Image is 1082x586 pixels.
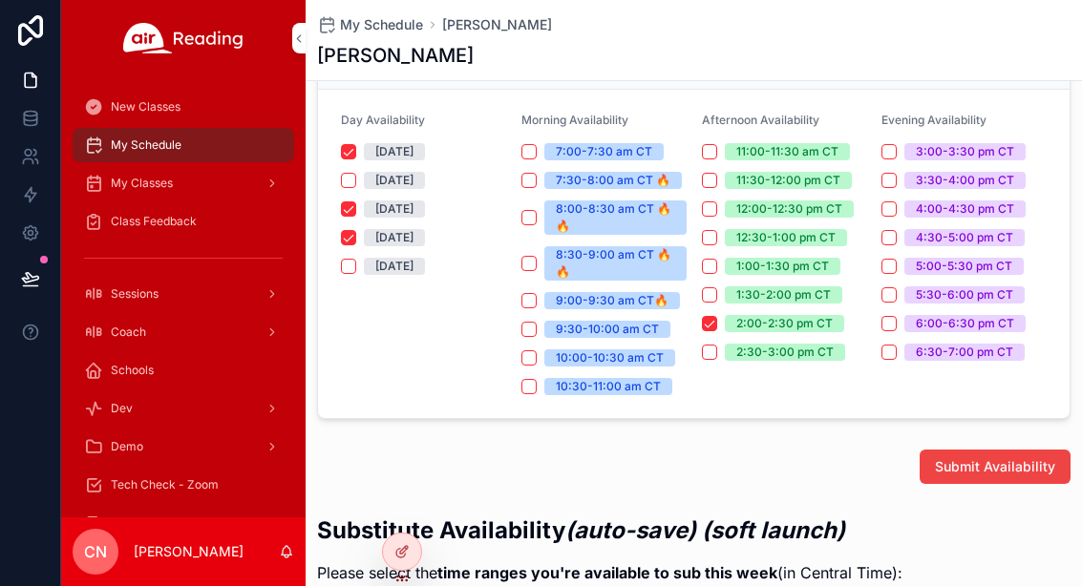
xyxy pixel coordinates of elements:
div: 11:00-11:30 am CT [736,143,838,160]
div: 2:30-3:00 pm CT [736,344,834,361]
span: Morning Availability [521,113,628,127]
span: Tech check - Google Meet [111,515,254,531]
div: 9:30-10:00 am CT [556,321,659,338]
em: (auto-save) (soft launch) [565,516,845,544]
span: Dev [111,401,133,416]
div: 3:30-4:00 pm CT [916,172,1014,189]
a: Tech Check - Zoom [73,468,294,502]
div: 8:00-8:30 am CT 🔥🔥 [556,200,675,235]
a: My Schedule [317,15,423,34]
h1: [PERSON_NAME] [317,42,474,69]
div: [DATE] [375,229,414,246]
div: [DATE] [375,172,414,189]
span: Demo [111,439,143,454]
div: 5:30-6:00 pm CT [916,286,1013,303]
span: CN [84,540,107,563]
div: 5:00-5:30 pm CT [916,258,1012,275]
span: My Schedule [111,137,181,153]
a: Class Feedback [73,204,294,239]
a: My Schedule [73,128,294,162]
div: 2:00-2:30 pm CT [736,315,833,332]
span: Evening Availability [881,113,987,127]
a: Coach [73,315,294,349]
span: My Classes [111,176,173,191]
div: 4:00-4:30 pm CT [916,200,1014,218]
span: Schools [111,363,154,378]
a: Sessions [73,277,294,311]
a: Dev [73,391,294,426]
a: My Classes [73,166,294,200]
div: 9:00-9:30 am CT🔥 [556,292,668,309]
div: 11:30-12:00 pm CT [736,172,840,189]
p: [PERSON_NAME] [134,542,244,561]
div: 10:00-10:30 am CT [556,349,664,366]
strong: time ranges you're available to sub this week [437,563,777,582]
div: [DATE] [375,258,414,275]
div: 7:30-8:00 am CT 🔥 [556,172,670,189]
a: New Classes [73,90,294,124]
div: 12:00-12:30 pm CT [736,200,842,218]
div: 6:00-6:30 pm CT [916,315,1014,332]
span: Tech Check - Zoom [111,477,219,492]
span: New Classes [111,99,180,115]
div: scrollable content [61,76,306,517]
a: [PERSON_NAME] [442,15,552,34]
div: 1:00-1:30 pm CT [736,258,829,275]
p: Please select the (in Central Time): [317,561,1071,584]
span: Day Availability [341,113,425,127]
div: [DATE] [375,200,414,218]
h2: Substitute Availability [317,514,1071,546]
a: Schools [73,353,294,387]
img: App logo [123,23,244,53]
span: Sessions [111,286,159,302]
a: Demo [73,429,294,464]
div: 1:30-2:00 pm CT [736,286,831,303]
a: Tech check - Google Meet [73,506,294,540]
div: [DATE] [375,143,414,160]
div: 4:30-5:00 pm CT [916,229,1013,246]
span: Submit Availability [935,457,1055,476]
div: 7:00-7:30 am CT [556,143,652,160]
span: My Schedule [340,15,423,34]
span: Coach [111,324,146,340]
div: 3:00-3:30 pm CT [916,143,1014,160]
div: 12:30-1:00 pm CT [736,229,836,246]
div: 6:30-7:00 pm CT [916,344,1013,361]
span: Class Feedback [111,214,197,229]
span: Afternoon Availability [702,113,819,127]
button: Submit Availability [920,450,1071,484]
div: 8:30-9:00 am CT 🔥🔥 [556,246,675,281]
div: 10:30-11:00 am CT [556,378,661,395]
